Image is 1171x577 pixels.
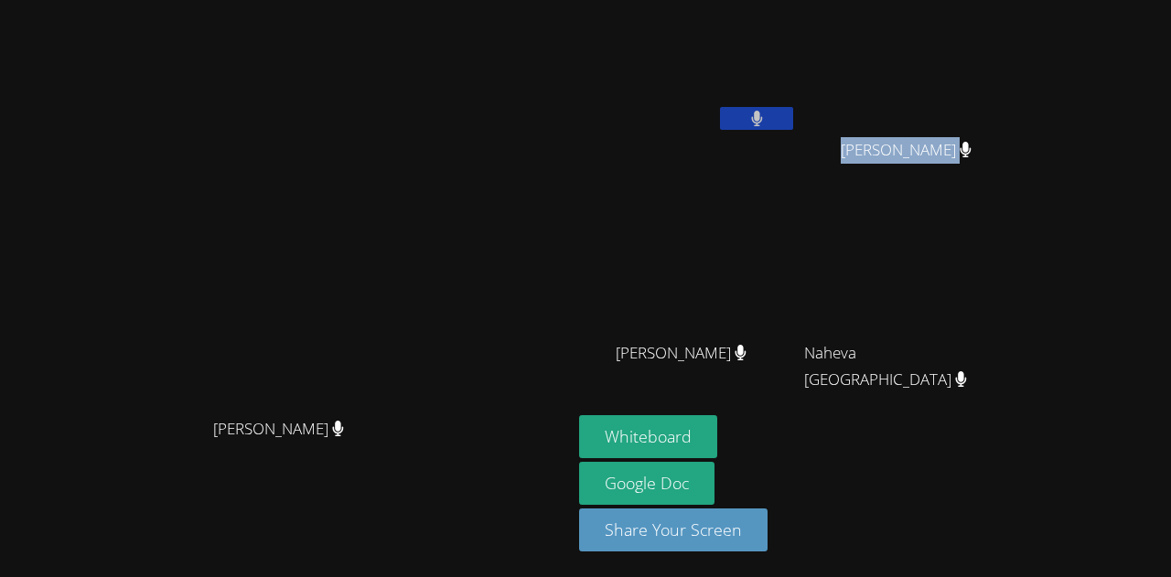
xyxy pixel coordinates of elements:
span: Naheva [GEOGRAPHIC_DATA] [804,340,1007,393]
button: Share Your Screen [579,508,768,551]
button: Whiteboard [579,415,717,458]
a: Google Doc [579,462,714,505]
span: [PERSON_NAME] [841,137,972,164]
span: [PERSON_NAME] [213,416,344,443]
span: [PERSON_NAME] [616,340,747,367]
